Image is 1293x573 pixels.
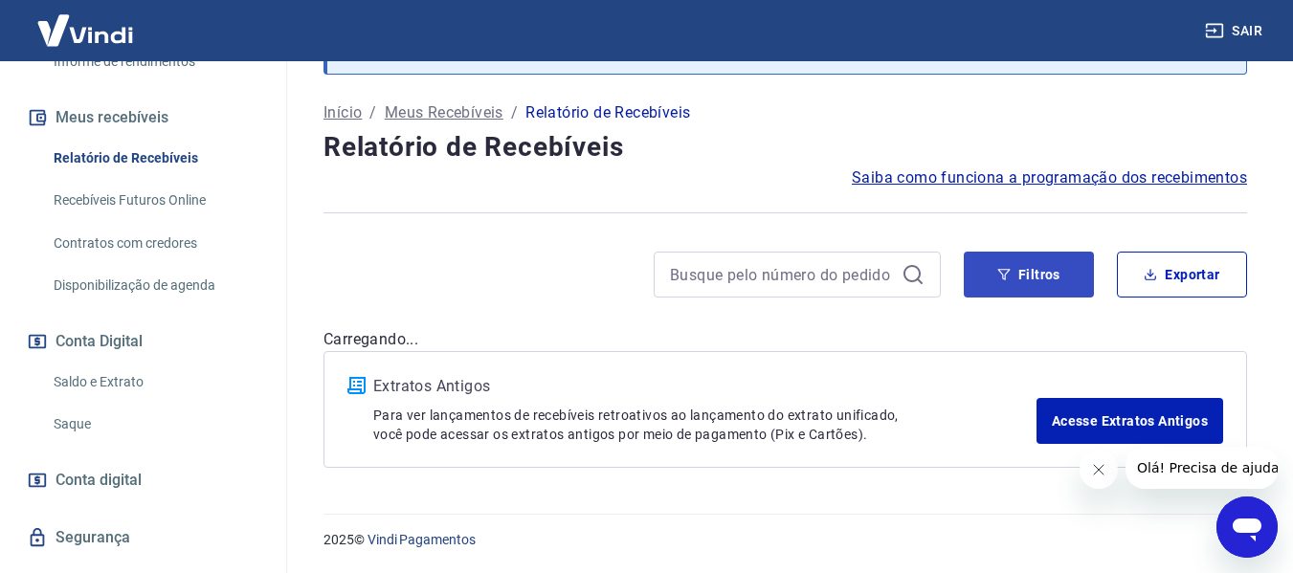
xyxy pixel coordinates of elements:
img: Vindi [23,1,147,59]
p: / [369,101,376,124]
img: ícone [347,377,366,394]
span: Olá! Precisa de ajuda? [11,13,161,29]
p: Relatório de Recebíveis [525,101,690,124]
a: Acesse Extratos Antigos [1037,398,1223,444]
a: Contratos com credores [46,224,263,263]
p: Extratos Antigos [373,375,1037,398]
button: Meus recebíveis [23,97,263,139]
h4: Relatório de Recebíveis [323,128,1247,166]
a: Saiba como funciona a programação dos recebimentos [852,166,1247,189]
a: Vindi Pagamentos [368,532,476,547]
a: Relatório de Recebíveis [46,139,263,178]
a: Saldo e Extrato [46,363,263,402]
a: Saque [46,405,263,444]
a: Meus Recebíveis [385,101,503,124]
span: Conta digital [56,467,142,494]
iframe: Fechar mensagem [1080,451,1118,489]
p: 2025 © [323,530,1247,550]
iframe: Mensagem da empresa [1126,447,1278,489]
p: Para ver lançamentos de recebíveis retroativos ao lançamento do extrato unificado, você pode aces... [373,406,1037,444]
a: Início [323,101,362,124]
a: Informe de rendimentos [46,42,263,81]
a: Segurança [23,517,263,559]
a: Conta digital [23,459,263,501]
p: Carregando... [323,328,1247,351]
button: Filtros [964,252,1094,298]
input: Busque pelo número do pedido [670,260,894,289]
iframe: Botão para abrir a janela de mensagens [1216,496,1278,558]
button: Exportar [1117,252,1247,298]
button: Sair [1201,13,1270,49]
p: / [511,101,518,124]
button: Conta Digital [23,320,263,363]
a: Recebíveis Futuros Online [46,181,263,220]
a: Disponibilização de agenda [46,266,263,305]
